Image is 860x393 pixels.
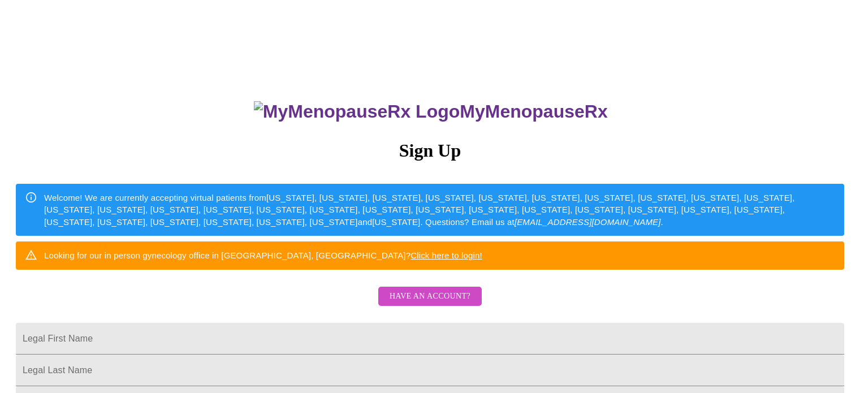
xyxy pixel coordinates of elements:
em: [EMAIL_ADDRESS][DOMAIN_NAME] [515,217,661,227]
div: Looking for our in person gynecology office in [GEOGRAPHIC_DATA], [GEOGRAPHIC_DATA]? [44,245,482,266]
button: Have an account? [378,287,482,306]
a: Click here to login! [410,251,482,260]
a: Have an account? [375,299,485,309]
span: Have an account? [390,290,470,304]
img: MyMenopauseRx Logo [254,101,460,122]
div: Welcome! We are currently accepting virtual patients from [US_STATE], [US_STATE], [US_STATE], [US... [44,187,835,232]
h3: Sign Up [16,140,844,161]
h3: MyMenopauseRx [18,101,845,122]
